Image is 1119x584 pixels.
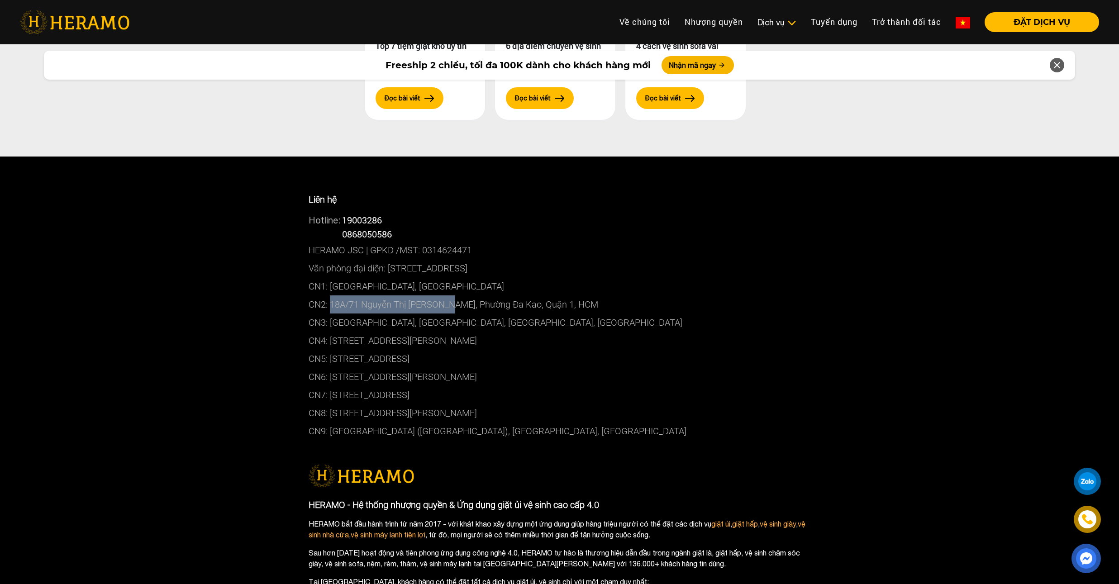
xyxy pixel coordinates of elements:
a: vệ sinh giày [760,520,796,528]
a: Về chúng tôi [612,12,677,32]
button: Đọc bài viết [506,87,574,109]
p: CN1: [GEOGRAPHIC_DATA], [GEOGRAPHIC_DATA] [309,277,811,295]
img: logo [309,465,414,487]
p: CN5: [STREET_ADDRESS] [309,350,811,368]
p: HERAMO bắt đầu hành trình từ năm 2017 - với khát khao xây dựng một ứng dụng giúp hàng triệu người... [309,518,811,540]
a: giặt ủi [711,520,730,528]
img: heramo-logo.png [20,10,129,34]
button: Đọc bài viết [636,87,704,109]
p: HERAMO JSC | GPKD /MST: 0314624471 [309,241,811,259]
a: giặt hấp [732,520,758,528]
label: Đọc bài viết [515,94,551,103]
p: CN9: [GEOGRAPHIC_DATA] ([GEOGRAPHIC_DATA]), [GEOGRAPHIC_DATA], [GEOGRAPHIC_DATA] [309,422,811,440]
p: Liên hệ [309,193,811,206]
span: Hotline: [309,215,340,225]
p: Sau hơn [DATE] hoạt động và tiên phong ứng dụng công nghệ 4.0, HERAMO tự hào là thương hiệu dẫn đ... [309,547,811,569]
p: CN2: 18A/71 Nguyễn Thị [PERSON_NAME], Phường Đa Kao, Quận 1, HCM [309,295,811,313]
label: Đọc bài viết [385,94,420,103]
p: CN4: [STREET_ADDRESS][PERSON_NAME] [309,332,811,350]
a: Tuyển dụng [804,12,865,32]
div: Dịch vụ [757,16,796,28]
button: ĐẶT DỊCH VỤ [985,12,1099,32]
a: phone-icon [1075,507,1100,532]
p: CN8: [STREET_ADDRESS][PERSON_NAME] [309,404,811,422]
a: vệ sinh máy lạnh tiện lợi [351,531,425,539]
a: 19003286 [342,214,382,226]
button: Nhận mã ngay [662,56,734,74]
img: phone-icon [1082,514,1093,524]
p: CN3: [GEOGRAPHIC_DATA], [GEOGRAPHIC_DATA], [GEOGRAPHIC_DATA], [GEOGRAPHIC_DATA] [309,313,811,332]
img: arrow [555,95,565,101]
a: Trở thành đối tác [865,12,948,32]
img: arrow [424,95,434,101]
a: ĐẶT DỊCH VỤ [977,18,1099,26]
label: Đọc bài viết [645,94,681,103]
img: subToggleIcon [787,19,796,28]
p: HERAMO - Hệ thống nhượng quyền & Ứng dụng giặt ủi vệ sinh cao cấp 4.0 [309,498,811,512]
button: Đọc bài viết [376,87,443,109]
p: Văn phòng đại diện: [STREET_ADDRESS] [309,259,811,277]
span: Freeship 2 chiều, tối đa 100K dành cho khách hàng mới [386,58,651,72]
p: CN6: [STREET_ADDRESS][PERSON_NAME] [309,368,811,386]
a: Nhượng quyền [677,12,750,32]
span: 0868050586 [342,228,392,240]
p: CN7: [STREET_ADDRESS] [309,386,811,404]
img: arrow [685,95,695,101]
img: vn-flag.png [956,17,970,28]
